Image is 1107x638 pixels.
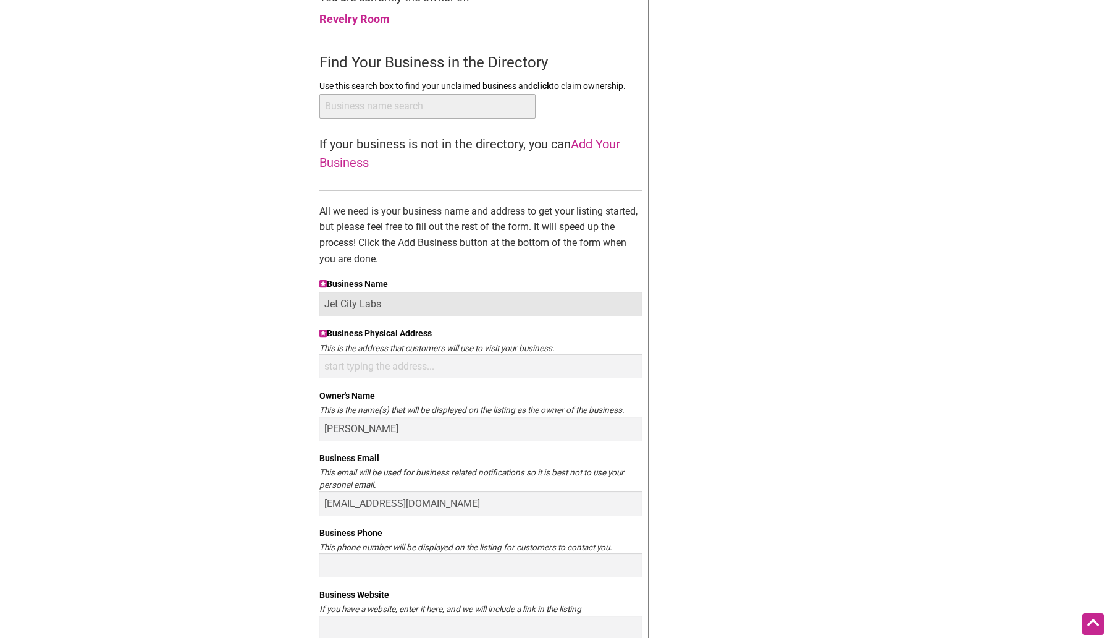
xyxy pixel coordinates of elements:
div: If you have a website, enter it here, and we will include a link in the listing [319,603,642,615]
h4: Find Your Business in the Directory [319,53,642,74]
label: Owner's Name [319,388,642,404]
input: Business name search [319,94,536,119]
div: Scroll Back to Top [1082,613,1104,635]
span: Add Your Business [319,137,620,170]
summary: If your business is not in the directory, you canAdd Your Business [319,129,642,178]
label: Business Website [319,587,642,603]
div: This phone number will be displayed on the listing for customers to contact you. [319,541,642,553]
label: Business Name [319,276,642,292]
p: All we need is your business name and address to get your listing started, but please feel free t... [319,203,642,266]
label: Business Phone [319,525,642,541]
div: This is the name(s) that will be displayed on the listing as the owner of the business. [319,404,642,416]
a: Revelry Room [319,12,390,25]
input: start typing the address... [319,354,642,378]
b: click [533,81,551,91]
div: This is the address that customers will use to visit your business. [319,342,642,354]
label: Business Email [319,451,642,466]
label: Use this search box to find your unclaimed business and to claim ownership. [319,79,642,94]
label: Business Physical Address [319,326,642,341]
div: This email will be used for business related notifications so it is best not to use your personal... [319,466,642,491]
